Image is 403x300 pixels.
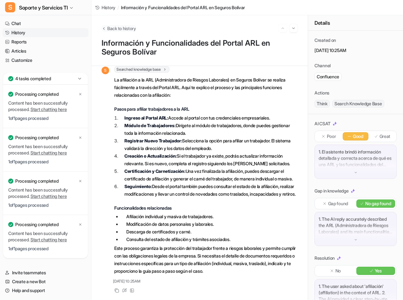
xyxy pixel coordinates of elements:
[281,25,285,31] img: Previous session
[314,121,331,127] p: AI CSAT
[114,66,169,73] span: Searched knowledge base
[3,56,89,65] a: Customize
[308,15,403,31] div: Details
[15,178,58,184] p: Processing completed
[3,277,89,286] a: Create a new Bot
[8,245,83,252] p: 1 of 1 pages processed
[314,188,349,194] p: Gap in knowledge
[121,220,298,228] li: Modificación de datos personales y laborales.
[124,184,152,189] strong: Seguimiento:
[314,90,329,96] p: Actions
[332,100,384,108] span: Search Knowledge Base
[353,238,358,242] img: down-arrow
[114,106,298,112] h3: Pasos para afiliar trabajadores a la ARL
[3,286,89,295] a: Help and support
[102,39,298,57] h1: Información y Funcionalidades del Portal ARL en Seguros Bolívar
[124,138,182,143] strong: Registrar Nuevo Trabajador:
[119,122,298,137] li: Dirígete al módulo de trabajadores, donde puedes gestionar toda la información relacionada.
[5,2,15,12] span: S
[375,268,382,274] p: Yes
[380,133,391,140] p: Great
[30,237,67,242] a: Start chatting here
[3,47,89,55] a: Articles
[365,200,391,207] p: No gap found
[319,149,393,168] p: 1. El asistente brindó información detallada y correcta acerca de qué es una ARL y las funcionali...
[114,205,298,211] h3: Funcionalidades relacionadas
[3,28,89,37] a: History
[317,74,339,80] p: Confluence
[314,37,336,43] p: Created on
[102,4,116,11] span: History
[119,114,298,122] li: Accede al portal con tus credenciales empresariales.
[328,200,348,207] p: Gap found
[319,216,393,235] p: 1. The AI reply accurately described the ARL (Administradora de Riesgos Laborales) and its main f...
[124,115,168,121] strong: Ingreso al Portal ARL:
[15,75,51,82] p: 4 tasks completed
[119,183,298,198] li: Desde el portal también puedes consultar el estado de la afiliación, realizar modificaciones y ll...
[124,168,186,174] strong: Certificación y Carnetización:
[314,255,335,261] p: Resolution
[114,76,298,99] p: La afiliación a la ARL (Administradora de Riesgos Laborales) en Seguros Bolívar se realiza fácilm...
[117,4,119,11] span: /
[3,268,89,277] a: Invite teammates
[327,133,336,140] p: Poor
[8,230,83,243] p: Content has been successfully processed.
[15,221,58,228] p: Processing completed
[121,213,298,220] li: Afiliación individual y masiva de trabajadores.
[291,25,296,31] img: Next session
[8,143,83,156] p: Content has been successfully processed.
[19,3,68,12] span: Soporte y Servicios TI
[279,24,287,32] button: Go to previous session
[30,107,67,112] a: Start chatting here
[121,4,245,11] span: Información y Funcionalidades del Portal ARL en Seguros Bolívar
[119,152,298,167] li: Si el trabajador ya existe, podrás actualizar información relevante. Si es nuevo, completa el reg...
[8,159,83,165] p: 1 of 1 pages processed
[107,25,136,32] span: Back to history
[15,91,58,97] p: Processing completed
[289,24,298,32] button: Go to next session
[102,67,109,74] span: S
[3,19,89,28] a: Chat
[15,134,58,141] p: Processing completed
[95,4,116,11] a: History
[119,167,298,183] li: Una vez finalizada la afiliación, puedes descargar el certificado de afiliación y generar el carn...
[8,187,83,199] p: Content has been successfully processed.
[353,170,358,175] img: down-arrow
[113,278,141,284] span: [DATE] 10:25AM
[335,268,341,274] p: No
[124,123,176,128] strong: Módulo de Trabajadores:
[124,153,177,159] strong: Creación o Actualización:
[102,25,136,32] button: Back to history
[119,137,298,152] li: Selecciona la opción para afiliar un trabajador. El sistema validará la dirección y los datos del...
[114,245,298,275] p: Este proceso garantiza la protección del trabajador frente a riesgos laborales y permite cumplir ...
[121,228,298,236] li: Descarga de certificados y carné.
[121,236,298,243] li: Consulta del estado de afiliación y trámites asociados.
[30,150,67,155] a: Start chatting here
[314,47,397,54] p: [DATE] 10:25AM
[8,202,83,208] p: 1 of 1 pages processed
[314,100,330,108] span: Think
[353,133,363,140] p: Good
[8,100,83,113] p: Content has been successfully processed.
[30,193,67,199] a: Start chatting here
[8,115,83,121] p: 1 of 1 pages processed
[314,62,331,69] p: Channel
[3,37,89,46] a: Reports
